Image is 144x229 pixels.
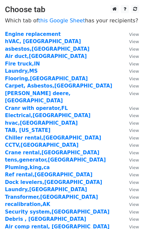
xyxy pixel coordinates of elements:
small: View [129,187,139,192]
a: View [123,38,139,44]
a: Crane rental,[GEOGRAPHIC_DATA] [5,150,100,156]
a: View [123,53,139,59]
small: View [129,195,139,200]
p: Which tab of has your recipients? [5,17,139,24]
small: View [129,202,139,207]
small: View [129,39,139,44]
a: View [123,135,139,141]
a: Laundry,MS [5,68,38,74]
small: View [129,172,139,177]
h3: Choose tab [5,5,139,14]
small: View [129,180,139,185]
a: View [123,216,139,222]
a: Carpet, Asbestos,[GEOGRAPHIC_DATA] [5,83,112,89]
a: View [123,179,139,185]
a: View [123,46,139,52]
small: View [129,54,139,59]
a: recalibration,AK [5,201,50,207]
a: Air duct,[GEOGRAPHIC_DATA] [5,53,87,59]
a: [PERSON_NAME] deere,[GEOGRAPHIC_DATA] [5,90,71,104]
small: View [129,136,139,140]
a: Debris , [GEOGRAPHIC_DATA] [5,216,86,222]
small: View [129,210,139,215]
a: View [123,68,139,74]
a: this Google Sheet [38,17,85,24]
a: View [123,209,139,215]
a: Transformer,[GEOGRAPHIC_DATA] [5,194,98,200]
a: TAB, [US_STATE] [5,127,50,133]
a: View [123,83,139,89]
a: tens,generator,[GEOGRAPHIC_DATA] [5,157,106,163]
a: Security system,[GEOGRAPHIC_DATA] [5,209,109,215]
small: View [129,32,139,37]
a: Fire truck,IN [5,61,40,67]
a: View [123,165,139,170]
small: View [129,128,139,133]
small: View [129,106,139,111]
a: View [123,61,139,67]
small: View [129,143,139,148]
a: hVAC, [GEOGRAPHIC_DATA] [5,38,81,44]
a: Dock levelers,[GEOGRAPHIC_DATA] [5,179,102,185]
a: View [123,113,139,118]
a: View [123,31,139,37]
small: View [129,91,139,96]
a: View [123,187,139,192]
a: Flooring,[GEOGRAPHIC_DATA] [5,76,88,82]
small: View [129,62,139,66]
a: View [123,142,139,148]
small: View [129,165,139,170]
a: Engine replacement [5,31,61,37]
small: View [129,121,139,126]
a: asbestos,[GEOGRAPHIC_DATA] [5,46,90,52]
a: Pluming,king,ca [5,165,50,170]
small: View [129,158,139,163]
a: View [123,157,139,163]
a: View [123,201,139,207]
a: hvac,[GEOGRAPHIC_DATA] [5,120,78,126]
a: View [123,90,139,96]
small: View [129,113,139,118]
a: View [123,127,139,133]
a: View [123,120,139,126]
small: View [129,84,139,89]
a: View [123,105,139,111]
small: View [129,47,139,52]
small: View [129,69,139,74]
a: Chiller rental,[GEOGRAPHIC_DATA] [5,135,101,141]
a: Laundry,[GEOGRAPHIC_DATA] [5,187,87,192]
small: View [129,76,139,81]
small: View [129,150,139,155]
a: Cranr with operator,FL [5,105,68,111]
a: Ref rental,[GEOGRAPHIC_DATA] [5,172,93,178]
a: CCTV,[GEOGRAPHIC_DATA] [5,142,78,148]
a: View [123,194,139,200]
a: View [123,76,139,82]
a: View [123,172,139,178]
a: View [123,150,139,156]
a: Electrical,[GEOGRAPHIC_DATA] [5,113,91,118]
